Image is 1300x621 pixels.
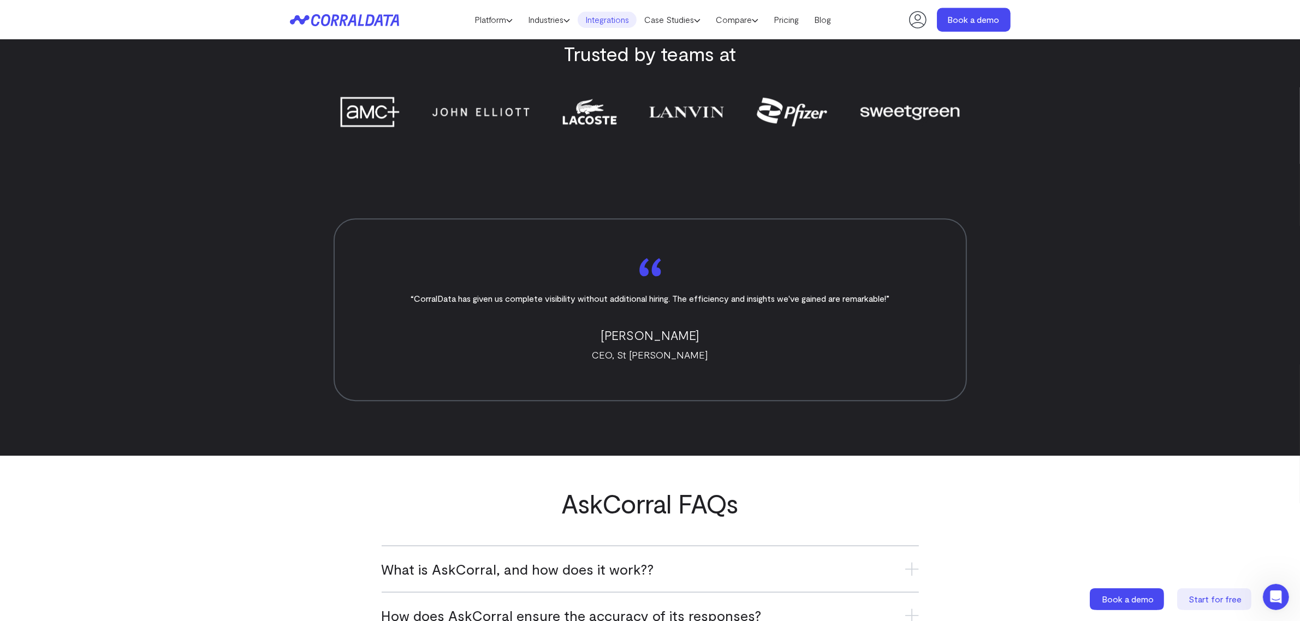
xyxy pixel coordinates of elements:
[578,11,637,28] a: Integrations
[708,11,766,28] a: Compare
[381,325,919,345] p: [PERSON_NAME]
[467,11,520,28] a: Platform
[1263,584,1289,610] iframe: Intercom live chat
[1090,588,1166,610] a: Book a demo
[806,11,839,28] a: Blog
[290,41,1011,65] h3: Trusted by teams at
[1102,594,1154,604] span: Book a demo
[381,293,919,303] q: CorralData has given us complete visibility without additional hiring. The efficiency and insight...
[381,348,919,362] p: CEO, St [PERSON_NAME]
[1189,594,1242,604] span: Start for free
[637,11,708,28] a: Case Studies
[382,560,654,578] span: What is AskCorral, and how does it work??
[460,488,840,518] h2: AskCorral FAQs
[766,11,806,28] a: Pricing
[937,8,1011,32] a: Book a demo
[520,11,578,28] a: Industries
[1177,588,1254,610] a: Start for free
